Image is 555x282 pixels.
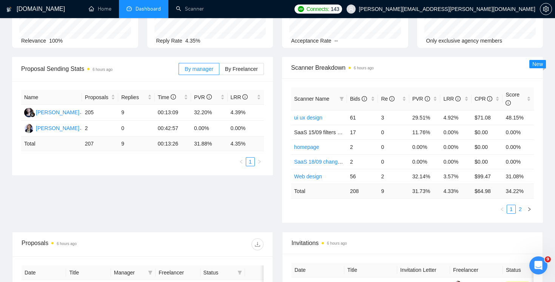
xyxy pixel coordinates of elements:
td: 29.51% [409,110,441,125]
button: setting [540,3,552,15]
span: filter [148,270,153,275]
button: right [525,205,534,214]
span: Acceptance Rate [291,38,331,44]
span: Re [381,96,395,102]
span: Scanner Name [294,96,329,102]
td: 0.00% [503,125,534,139]
span: info-circle [242,94,248,100]
a: Web design [294,173,322,179]
td: 0 [378,154,409,169]
a: searchScanner [176,6,204,12]
time: 6 hours ago [354,66,374,70]
span: Invitations [291,238,533,248]
td: $0.00 [472,154,503,169]
td: 205 [82,105,118,121]
td: 11.76% [409,125,441,139]
span: 9 [545,256,551,262]
td: 3 [378,110,409,125]
div: [PERSON_NAME] [36,108,79,116]
th: Replies [118,90,154,105]
th: Freelancer [156,265,200,280]
td: 31.08% [503,169,534,184]
img: YH [24,124,34,133]
td: 31.73 % [409,184,441,198]
time: 6 hours ago [327,241,347,245]
td: 0.00% [409,139,441,154]
td: 3.57% [440,169,472,184]
span: Proposals [85,93,109,101]
span: SaaS 15/09 filters change+cover letter change [294,129,403,135]
a: 1 [507,205,515,213]
li: 1 [507,205,516,214]
span: CPR [475,96,492,102]
span: 100% [49,38,63,44]
a: ui ux design [294,115,322,121]
a: YH[PERSON_NAME] [24,125,79,131]
td: 61 [347,110,378,125]
span: PVR [412,96,430,102]
td: 4.35 % [228,136,264,151]
span: LRR [443,96,461,102]
span: Bids [350,96,367,102]
th: Date [22,265,66,280]
span: info-circle [487,96,492,101]
img: upwork-logo.png [298,6,304,12]
td: Total [291,184,347,198]
span: info-circle [389,96,395,101]
td: 48.15% [503,110,534,125]
td: 00:13:09 [155,105,191,121]
span: Replies [121,93,146,101]
td: 0.00% [409,154,441,169]
td: 0 [378,125,409,139]
img: RS [24,108,34,117]
time: 6 hours ago [92,67,113,72]
span: Time [158,94,176,100]
span: info-circle [506,100,511,106]
th: Name [21,90,82,105]
a: homepage [294,144,319,150]
td: 4.92% [440,110,472,125]
button: download [251,238,264,250]
li: Next Page [255,157,264,166]
th: Invitation Letter [397,263,450,277]
span: info-circle [171,94,176,100]
span: filter [237,270,242,275]
td: 9 [118,136,154,151]
td: $ 64.98 [472,184,503,198]
li: 1 [246,157,255,166]
td: 0 [378,139,409,154]
a: SaaS 18/09 changed hook + case + final question [294,159,411,165]
span: Reply Rate [156,38,182,44]
td: 0 [118,121,154,136]
span: info-circle [207,94,212,100]
td: 00:13:26 [155,136,191,151]
td: 0.00% [440,125,472,139]
span: Manager [114,268,145,277]
button: left [237,157,246,166]
span: user [348,6,354,12]
span: 143 [331,5,339,13]
span: By Freelancer [225,66,258,72]
td: 4.33 % [440,184,472,198]
td: 0.00% [191,121,227,136]
td: $0.00 [472,139,503,154]
span: info-circle [425,96,430,101]
td: 9 [378,184,409,198]
td: 208 [347,184,378,198]
span: filter [338,93,345,104]
span: filter [339,97,344,101]
span: -- [335,38,338,44]
span: New [532,61,543,67]
span: left [500,207,504,211]
span: Score [506,92,520,106]
td: 31.88 % [191,136,227,151]
img: logo [6,3,12,15]
a: RS[PERSON_NAME] [24,109,79,115]
td: 32.20% [191,105,227,121]
span: dashboard [126,6,132,11]
span: Dashboard [136,6,161,12]
td: 2 [347,154,378,169]
td: 207 [82,136,118,151]
td: 9 [118,105,154,121]
td: 0.00% [440,139,472,154]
